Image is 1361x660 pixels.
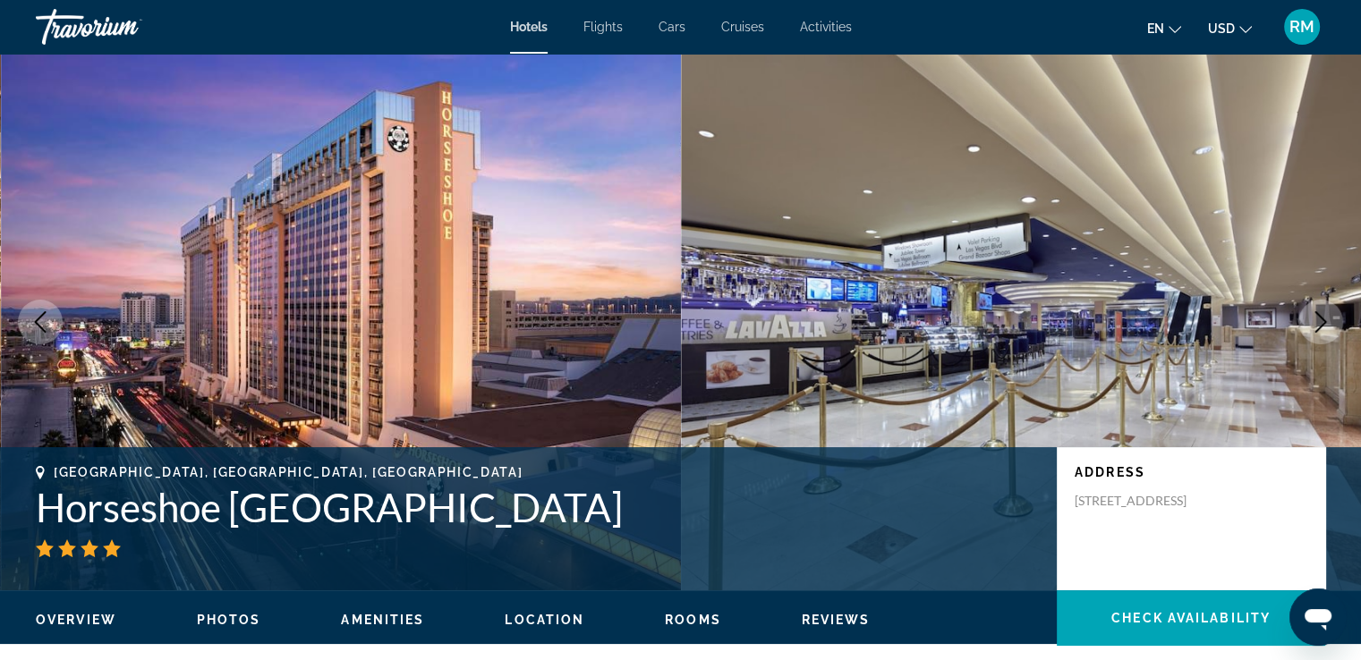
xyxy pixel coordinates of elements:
a: Cars [659,20,685,34]
span: Reviews [802,613,871,627]
span: Photos [197,613,261,627]
a: Travorium [36,4,215,50]
button: Location [505,612,584,628]
span: Rooms [665,613,721,627]
h1: Horseshoe [GEOGRAPHIC_DATA] [36,484,1039,530]
button: Reviews [802,612,871,628]
button: Next image [1298,300,1343,344]
button: Photos [197,612,261,628]
span: RM [1289,18,1314,36]
p: Address [1075,465,1307,479]
button: User Menu [1279,8,1325,46]
button: Check Availability [1057,590,1325,646]
button: Overview [36,612,116,628]
iframe: Button to launch messaging window [1289,588,1347,646]
span: Overview [36,613,116,627]
span: en [1147,21,1164,36]
span: USD [1208,21,1235,36]
a: Flights [583,20,623,34]
a: Hotels [510,20,548,34]
button: Change currency [1208,15,1252,41]
a: Cruises [721,20,764,34]
button: Previous image [18,300,63,344]
span: Location [505,613,584,627]
p: [STREET_ADDRESS] [1075,493,1218,509]
button: Change language [1147,15,1181,41]
button: Amenities [341,612,424,628]
a: Activities [800,20,852,34]
span: Amenities [341,613,424,627]
span: [GEOGRAPHIC_DATA], [GEOGRAPHIC_DATA], [GEOGRAPHIC_DATA] [54,465,523,479]
span: Check Availability [1111,611,1271,625]
button: Rooms [665,612,721,628]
